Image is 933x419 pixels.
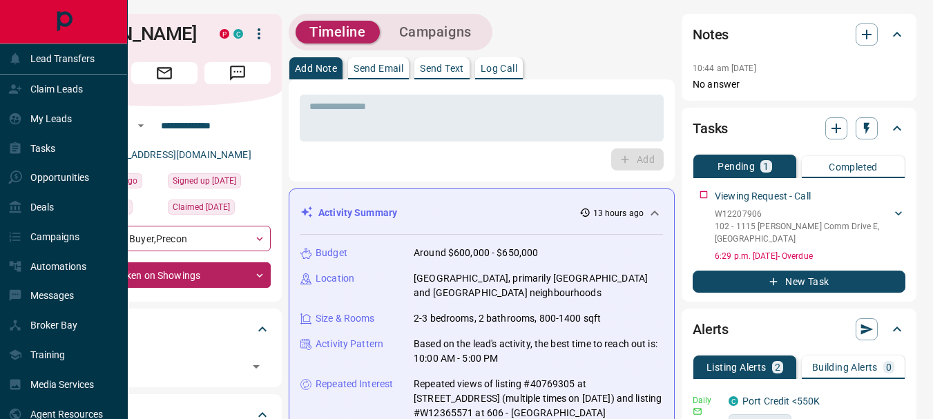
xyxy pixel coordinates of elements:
button: Open [133,117,149,134]
div: Activity Summary13 hours ago [300,200,663,226]
p: 2-3 bedrooms, 2 bathrooms, 800-1400 sqft [414,311,601,326]
h1: [PERSON_NAME] [58,23,199,45]
span: Claimed [DATE] [173,200,230,214]
div: Tasks [693,112,905,145]
div: Taken on Showings [58,262,271,288]
p: Pending [718,162,755,171]
a: Port Credit <550K [742,396,820,407]
p: Send Text [420,64,464,73]
button: Timeline [296,21,380,43]
p: Daily [693,394,720,407]
button: Open [247,357,266,376]
p: 102 - 1115 [PERSON_NAME] Comm Drive E , [GEOGRAPHIC_DATA] [715,220,892,245]
p: No answer [693,77,905,92]
a: [EMAIL_ADDRESS][DOMAIN_NAME] [95,149,251,160]
svg: Email [693,407,702,416]
p: Based on the lead's activity, the best time to reach out is: 10:00 AM - 5:00 PM [414,337,663,366]
p: Completed [829,162,878,172]
p: 1 [763,162,769,171]
p: Viewing Request - Call [715,189,811,204]
p: 2 [775,362,780,372]
div: Tags [58,313,271,346]
div: Tue Dec 17 2024 [168,173,271,193]
p: Activity Summary [318,206,397,220]
div: condos.ca [729,396,738,406]
div: Notes [693,18,905,51]
div: condos.ca [233,29,243,39]
p: Repeated Interest [316,377,393,391]
span: Email [131,62,198,84]
p: Around $600,000 - $650,000 [414,246,538,260]
button: Campaigns [385,21,485,43]
div: Wed Dec 18 2024 [168,199,271,219]
span: Signed up [DATE] [173,174,236,188]
p: 0 [886,362,892,372]
p: Building Alerts [812,362,878,372]
p: Log Call [481,64,517,73]
h2: Notes [693,23,729,46]
p: Listing Alerts [706,362,767,372]
p: Size & Rooms [316,311,375,326]
div: Alerts [693,313,905,346]
p: Send Email [354,64,403,73]
h2: Alerts [693,318,729,340]
p: W12207906 [715,208,892,220]
p: Activity Pattern [316,337,383,351]
div: W12207906102 - 1115 [PERSON_NAME] Comm Drive E,[GEOGRAPHIC_DATA] [715,205,905,248]
div: property.ca [220,29,229,39]
h2: Tasks [693,117,728,139]
p: [GEOGRAPHIC_DATA], primarily [GEOGRAPHIC_DATA] and [GEOGRAPHIC_DATA] neighbourhoods [414,271,663,300]
p: 10:44 am [DATE] [693,64,756,73]
p: Budget [316,246,347,260]
span: Message [204,62,271,84]
button: New Task [693,271,905,293]
p: 13 hours ago [593,207,644,220]
div: Buyer , Precon [58,226,271,251]
p: Add Note [295,64,337,73]
p: Location [316,271,354,286]
p: 6:29 p.m. [DATE] - Overdue [715,250,905,262]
